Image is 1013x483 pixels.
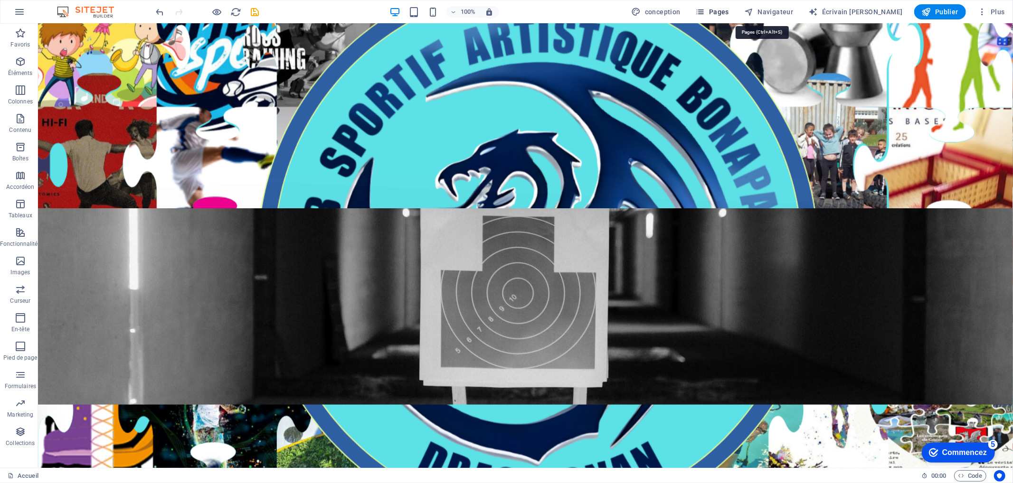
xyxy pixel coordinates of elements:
[249,6,261,18] button: sauvegarder
[938,472,939,479] font: :
[627,4,684,19] button: conception
[974,4,1009,19] button: Plus
[10,41,30,48] font: Favoris
[991,8,1005,16] font: Plus
[9,127,31,133] font: Contenu
[11,269,30,276] font: Images
[231,7,242,18] i: Actualiser la page
[75,2,79,10] font: 5
[446,6,480,18] button: 100%
[8,70,32,76] font: Éléments
[485,8,494,16] i: Lors du redimensionnement, ajuster automatiquement le niveau de zoom en fonction de l'appareil sé...
[26,10,70,19] font: Commencez
[692,4,733,19] button: Pages
[55,6,126,18] img: Éditeur de logo
[758,8,794,16] font: Navigateur
[7,411,33,418] font: Marketing
[12,155,28,162] font: Boîtes
[994,470,1005,482] button: Centres d'utilisation
[914,4,966,19] button: Publier
[8,470,38,482] a: Cliquez pour annuler la sélection. Double-cliquez pour ouvrir Pages.
[461,8,475,15] font: 100%
[154,6,166,18] button: annuler
[211,6,223,18] button: Cliquez ici pour quitter le mode Aperçu et poursuivre l'édition.
[11,326,29,333] font: En-tête
[822,8,903,16] font: Écrivain [PERSON_NAME]
[6,440,35,446] font: Collections
[9,212,32,219] font: Tableaux
[939,472,946,479] font: 00
[709,8,729,16] font: Pages
[645,8,681,16] font: conception
[8,98,33,105] font: Colonnes
[10,297,30,304] font: Curseur
[935,8,958,16] font: Publier
[921,470,947,482] h6: Durée de la session
[968,472,982,479] font: Code
[740,4,797,19] button: Navigateur
[3,354,37,361] font: Pied de page
[18,472,38,479] font: Accueil
[805,4,907,19] button: Écrivain [PERSON_NAME]
[5,5,78,25] div: Commencer 5 éléments restants, 0 % terminés
[627,4,684,19] div: Design (Ctrl+Alt+Y)
[155,7,166,18] i: Annuler : Modifier le bouton (Ctrl+Z)
[5,383,36,390] font: Formulaires
[6,184,34,190] font: Accordéon
[954,470,986,482] button: Code
[230,6,242,18] button: recharger
[931,472,938,479] font: 00
[250,7,261,18] i: Enregistrer (Ctrl+S)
